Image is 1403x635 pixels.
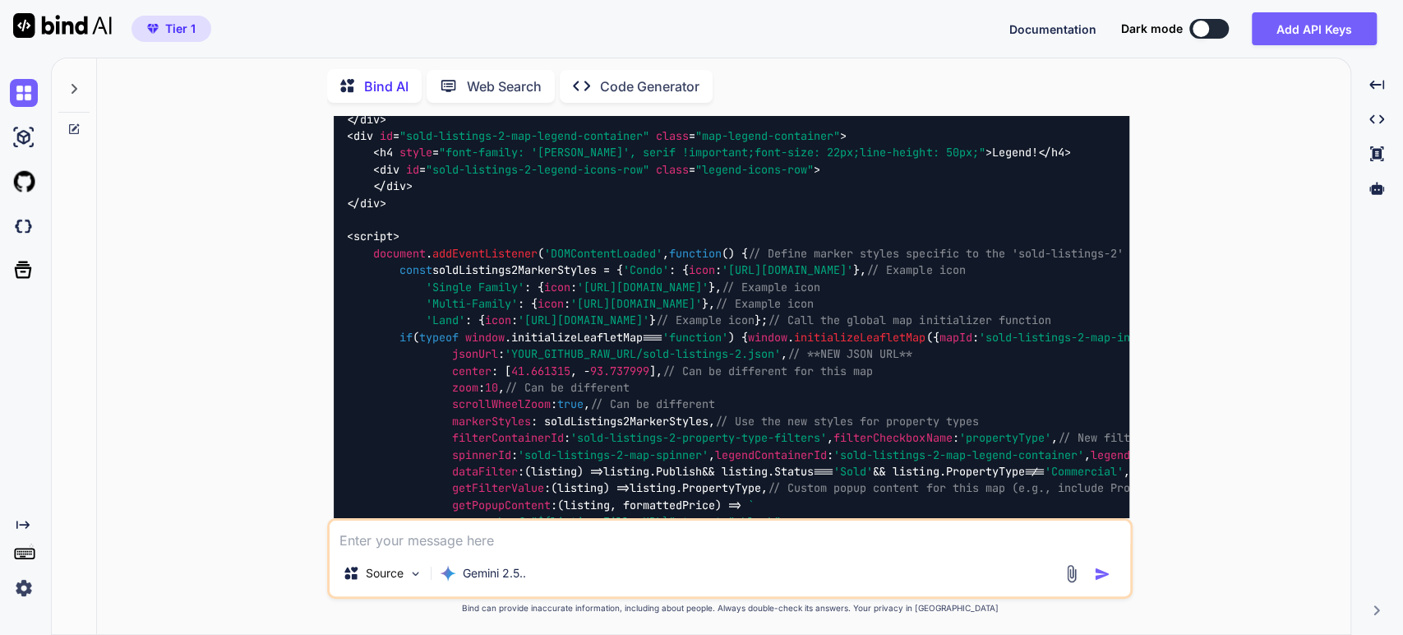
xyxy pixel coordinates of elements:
span: "legend-icons-row" [695,162,814,177]
img: settings [10,574,38,602]
img: attachment [1062,564,1081,583]
span: // New filter name [1057,430,1175,445]
span: function [669,246,722,261]
span: scrollWheelZoom [452,397,551,412]
span: < = = > [347,128,847,143]
span: // Example icon [722,280,820,294]
span: icon [538,296,564,311]
span: 'Single Family' [426,280,524,294]
span: </ > [1037,146,1070,160]
span: 'Condo' [623,263,669,278]
img: premium [147,24,159,34]
span: Status [774,464,814,479]
span: 'YOUR_GITHUB_RAW_URL/sold-listings-2.json' [505,347,781,362]
span: listing [531,464,577,479]
span: if [399,330,413,345]
span: legendContainerId [715,447,827,462]
span: script [353,229,393,244]
p: Gemini 2.5.. [463,565,526,582]
span: class [656,128,689,143]
span: markerStyles [452,414,531,429]
span: filterCheckboxName [833,430,952,445]
span: 'sold-listings-2-map-spinner' [518,447,708,462]
span: 'propertyType' [958,430,1050,445]
span: dataFilter [452,464,518,479]
span: ( ) => [551,481,630,496]
p: Bind can provide inaccurate information, including about people. Always double-check its answers.... [327,602,1133,614]
span: // Can be different [505,380,630,395]
span: < = > [373,146,991,160]
img: darkCloudIdeIcon [10,212,38,240]
img: ai-studio [10,123,38,151]
span: window [465,330,505,345]
span: div [360,196,380,211]
img: Pick Models [408,567,422,581]
span: // Custom popup content for this map (e.g., include Property Type) [768,481,1202,496]
span: div [353,128,373,143]
span: class [656,162,689,177]
span: center [452,364,492,378]
span: getFilterValue [452,481,544,496]
span: // Example icon [656,313,755,328]
p: Bind AI [364,76,408,96]
span: window [748,330,787,345]
span: "sold-listings-2-legend-icons-row" [426,162,649,177]
span: 'DOMContentLoaded' [544,246,662,261]
span: icon [689,263,715,278]
span: ( ) => [524,464,603,479]
span: getPopupContent [452,498,551,512]
span: // Example icon [866,263,965,278]
span: zoom [452,380,478,395]
span: legendIconsRowId [1090,447,1195,462]
p: Code Generator [600,76,699,96]
span: // Example icon [715,296,814,311]
span: // Define marker styles specific to the 'sold-listings-2' map (property types) [748,246,1261,261]
span: spinnerId [452,447,511,462]
img: Gemini 2.5 flash [440,565,456,582]
img: chat [10,79,38,107]
span: listing [557,481,603,496]
span: Documentation [1009,22,1096,36]
button: Documentation [1009,21,1096,38]
span: "sold-listings-2-map-legend-container" [399,128,649,143]
span: icon [485,313,511,328]
span: ( ) => [557,498,741,512]
span: 'Sold' [833,464,873,479]
span: // Use the new styles for property types [715,414,978,429]
span: // Call the global map initializer function [768,313,1050,328]
span: div [380,162,399,177]
span: initializeLeafletMap [794,330,925,345]
span: ${listing.ZillowURL} [538,514,669,529]
span: id [406,162,419,177]
span: jsonUrl [452,347,498,362]
button: premiumTier 1 [132,16,211,42]
span: h4 [1050,146,1064,160]
span: 'sold-listings-2-property-type-filters' [570,430,827,445]
img: icon [1094,566,1110,582]
span: 10 [485,380,498,395]
span: // Can be different for this map [662,364,873,378]
img: githubLight [10,168,38,196]
span: initializeLeafletMap [511,330,643,345]
span: h4 [380,146,393,160]
span: id [380,128,393,143]
span: addEventListener [432,246,538,261]
span: '[URL][DOMAIN_NAME]' [570,296,702,311]
span: Tier 1 [165,21,196,37]
span: '[URL][DOMAIN_NAME]' [518,313,649,328]
span: document [373,246,426,261]
span: 'sold-listings-2-map-instance' [978,330,1175,345]
span: 'Land' [426,313,465,328]
span: div [386,179,406,194]
span: '[URL][DOMAIN_NAME]' [577,280,708,294]
span: </ > [347,196,386,211]
span: true [557,397,584,412]
span: Dark mode [1121,21,1183,37]
span: 'Multi-Family' [426,296,518,311]
span: 'function' [662,330,728,345]
span: </ > [347,112,386,127]
span: < > [347,229,399,244]
span: filterContainerId [452,430,564,445]
span: Publish [656,464,702,479]
span: PropertyType [682,481,761,496]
